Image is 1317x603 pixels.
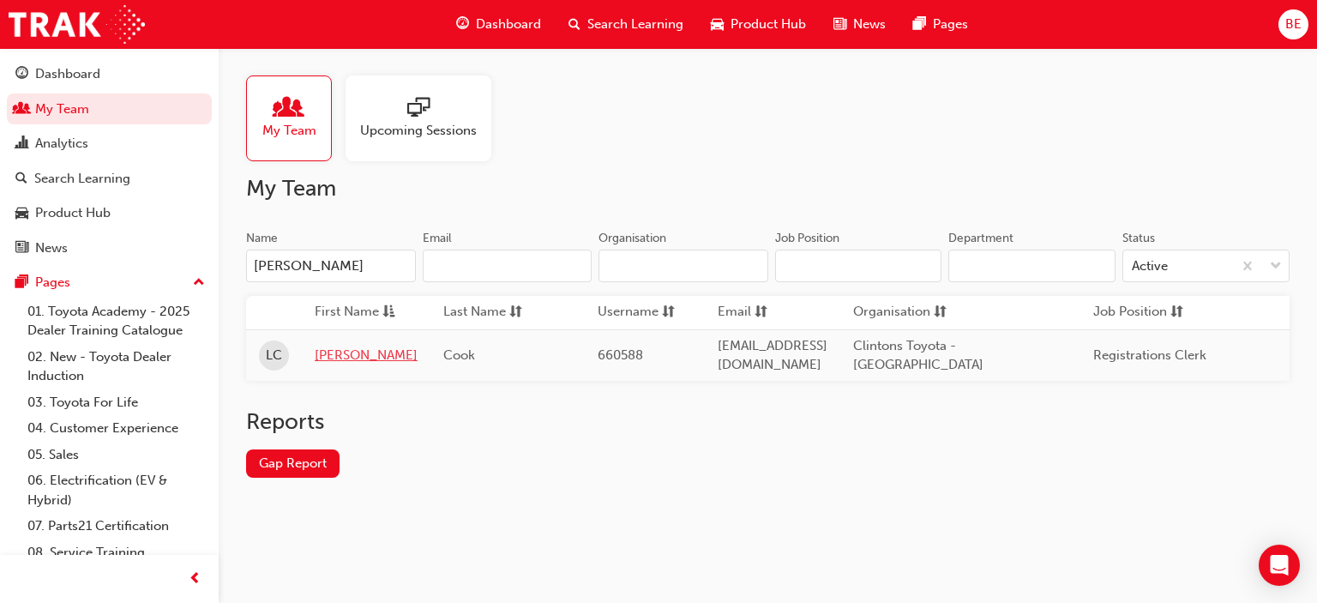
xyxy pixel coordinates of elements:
a: guage-iconDashboard [442,7,555,42]
span: news-icon [833,14,846,35]
span: chart-icon [15,136,28,152]
a: Product Hub [7,197,212,229]
span: My Team [262,121,316,141]
button: Emailsorting-icon [718,302,812,323]
span: Pages [933,15,968,34]
span: Search Learning [587,15,683,34]
span: Organisation [853,302,930,323]
a: Search Learning [7,163,212,195]
a: [PERSON_NAME] [315,346,418,365]
span: guage-icon [15,67,28,82]
button: Organisationsorting-icon [853,302,947,323]
h2: Reports [246,408,1290,436]
div: Email [423,230,452,247]
a: search-iconSearch Learning [555,7,697,42]
a: Dashboard [7,58,212,90]
a: 05. Sales [21,442,212,468]
span: people-icon [278,97,300,121]
div: Product Hub [35,203,111,223]
div: Status [1122,230,1155,247]
span: people-icon [15,102,28,118]
input: Name [246,250,416,282]
span: 660588 [598,347,643,363]
span: Username [598,302,658,323]
div: Name [246,230,278,247]
a: 02. New - Toyota Dealer Induction [21,344,212,389]
a: Upcoming Sessions [346,75,505,161]
button: BE [1278,9,1308,39]
button: Pages [7,267,212,298]
input: Email [423,250,592,282]
span: pages-icon [15,275,28,291]
div: Department [948,230,1013,247]
span: Cook [443,347,475,363]
span: Email [718,302,751,323]
button: DashboardMy TeamAnalyticsSearch LearningProduct HubNews [7,55,212,267]
button: Last Namesorting-icon [443,302,538,323]
span: prev-icon [189,569,201,590]
span: sorting-icon [934,302,947,323]
button: First Nameasc-icon [315,302,409,323]
a: Gap Report [246,449,340,478]
span: down-icon [1270,256,1282,278]
a: 01. Toyota Academy - 2025 Dealer Training Catalogue [21,298,212,344]
a: car-iconProduct Hub [697,7,820,42]
div: Job Position [775,230,839,247]
span: up-icon [193,272,205,294]
span: sessionType_ONLINE_URL-icon [407,97,430,121]
span: Product Hub [731,15,806,34]
span: Last Name [443,302,506,323]
span: news-icon [15,241,28,256]
span: Dashboard [476,15,541,34]
span: car-icon [15,206,28,221]
span: BE [1285,15,1302,34]
span: Job Position [1093,302,1167,323]
span: search-icon [15,172,27,187]
span: search-icon [568,14,580,35]
span: guage-icon [456,14,469,35]
div: Organisation [598,230,666,247]
div: Analytics [35,134,88,154]
span: Registrations Clerk [1093,347,1206,363]
div: News [35,238,68,258]
img: Trak [9,5,145,44]
a: news-iconNews [820,7,899,42]
div: Pages [35,273,70,292]
span: sorting-icon [509,302,522,323]
span: sorting-icon [755,302,767,323]
span: car-icon [711,14,724,35]
button: Usernamesorting-icon [598,302,692,323]
div: Search Learning [34,169,130,189]
a: Analytics [7,128,212,160]
input: Organisation [598,250,768,282]
button: Job Positionsorting-icon [1093,302,1188,323]
a: 08. Service Training [21,540,212,566]
span: sorting-icon [662,302,675,323]
div: Dashboard [35,64,100,84]
span: Clintons Toyota - [GEOGRAPHIC_DATA] [853,338,983,373]
a: 07. Parts21 Certification [21,513,212,540]
h2: My Team [246,175,1290,202]
span: News [853,15,886,34]
input: Job Position [775,250,942,282]
span: First Name [315,302,379,323]
a: 03. Toyota For Life [21,389,212,416]
a: pages-iconPages [899,7,982,42]
span: Upcoming Sessions [360,121,477,141]
a: My Team [246,75,346,161]
div: Active [1132,256,1168,276]
input: Department [948,250,1116,282]
span: [EMAIL_ADDRESS][DOMAIN_NAME] [718,338,827,373]
a: My Team [7,93,212,125]
span: LC [266,346,282,365]
span: asc-icon [382,302,395,323]
a: News [7,232,212,264]
span: sorting-icon [1170,302,1183,323]
span: pages-icon [913,14,926,35]
div: Open Intercom Messenger [1259,545,1300,586]
a: 06. Electrification (EV & Hybrid) [21,467,212,513]
a: 04. Customer Experience [21,415,212,442]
